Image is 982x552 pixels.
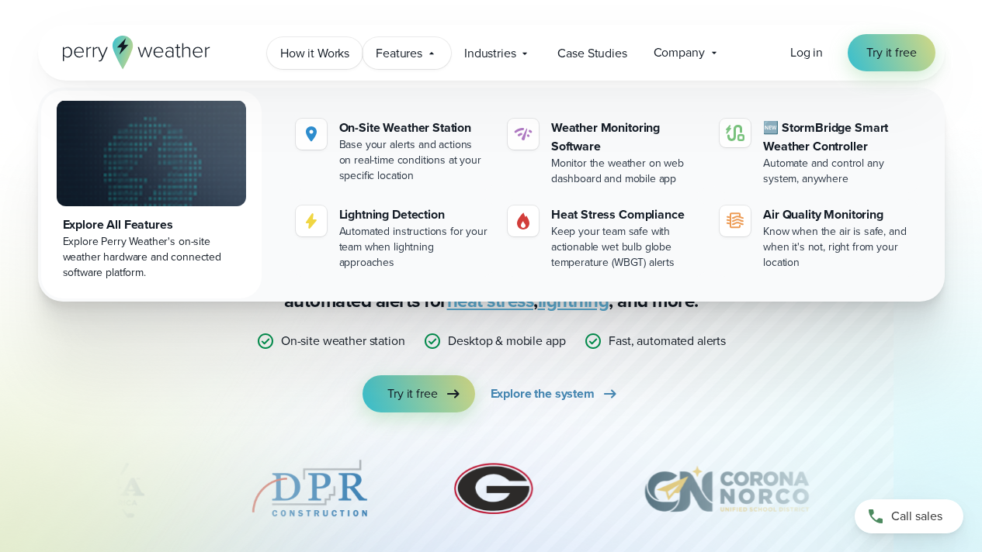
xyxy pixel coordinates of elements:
[491,385,595,403] span: Explore the system
[848,34,935,71] a: Try it free
[616,450,837,527] img: Corona-Norco-Unified-School-District.svg
[41,91,262,298] a: Explore All Features Explore Perry Weather's on-site weather hardware and connected software plat...
[790,43,823,61] span: Log in
[713,199,919,277] a: Air Quality Monitoring Know when the air is safe, and when it's not, right from your location
[491,375,619,412] a: Explore the system
[713,112,919,193] a: 🆕 StormBridge Smart Weather Controller Automate and control any system, anywhere
[267,37,363,69] a: How it Works
[726,125,744,141] img: stormbridge-icon-V6.svg
[290,112,495,190] a: On-Site Weather Station Base your alerts and actions on real-time conditions at your specific loc...
[855,499,963,533] a: Call sales
[448,332,565,350] p: Desktop & mobile app
[763,205,913,224] div: Air Quality Monitoring
[376,44,422,63] span: Features
[302,212,321,230] img: lightning-icon.svg
[446,450,542,527] div: 6 of 12
[49,450,173,527] div: 4 of 12
[290,199,495,277] a: Lightning Detection Automated instructions for your team when lightning approaches
[514,125,533,143] img: software-icon.svg
[281,332,404,350] p: On-site weather station
[544,37,640,69] a: Case Studies
[790,43,823,62] a: Log in
[763,156,913,187] div: Automate and control any system, anywhere
[446,450,542,527] img: University-of-Georgia.svg
[501,112,707,193] a: Weather Monitoring Software Monitor the weather on web dashboard and mobile app
[616,450,837,527] div: 7 of 12
[866,43,916,62] span: Try it free
[63,216,240,234] div: Explore All Features
[248,450,372,527] div: 5 of 12
[63,234,240,281] div: Explore Perry Weather's on-site weather hardware and connected software platform.
[339,224,489,271] div: Automated instructions for your team when lightning approaches
[116,450,867,535] div: slideshow
[891,507,942,526] span: Call sales
[387,385,437,403] span: Try it free
[763,224,913,271] div: Know when the air is safe, and when it's not, right from your location
[181,239,802,313] p: Stop relying on weather apps you can’t trust — [PERSON_NAME] Weather gives you certainty with rel...
[609,332,726,350] p: Fast, automated alerts
[551,224,701,271] div: Keep your team safe with actionable wet bulb globe temperature (WBGT) alerts
[763,119,913,156] div: 🆕 StormBridge Smart Weather Controller
[339,137,489,184] div: Base your alerts and actions on real-time conditions at your specific location
[551,119,701,156] div: Weather Monitoring Software
[501,199,707,277] a: Heat Stress Compliance Keep your team safe with actionable wet bulb globe temperature (WBGT) alerts
[551,156,701,187] div: Monitor the weather on web dashboard and mobile app
[339,205,489,224] div: Lightning Detection
[280,44,349,63] span: How it Works
[654,43,705,62] span: Company
[363,375,474,412] a: Try it free
[302,125,321,143] img: Location.svg
[557,44,626,63] span: Case Studies
[551,205,701,224] div: Heat Stress Compliance
[464,44,515,63] span: Industries
[248,450,372,527] img: DPR-Construction.svg
[514,212,533,230] img: Gas.svg
[339,119,489,137] div: On-Site Weather Station
[49,450,173,527] img: PGA.svg
[726,212,744,230] img: aqi-icon.svg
